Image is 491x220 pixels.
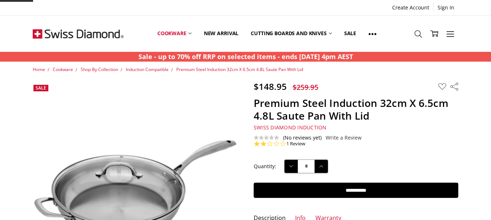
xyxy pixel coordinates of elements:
a: Induction Compatible [126,66,169,72]
a: Sale [338,17,362,50]
label: Quantity: [254,162,276,170]
a: Cookware [53,66,73,72]
a: Home [33,66,45,72]
span: $148.95 [254,80,287,92]
h1: Premium Steel Induction 32cm X 6.5cm 4.8L Saute Pan With Lid [254,97,458,122]
a: Premium Steel Induction 32cm X 6.5cm 4.8L Saute Pan With Lid [176,66,303,72]
a: New arrival [198,17,245,50]
strong: Sale - up to 70% off RRP on selected items - ends [DATE] 4pm AEST [138,52,353,61]
a: Write a Review [326,135,362,141]
a: Shop By Collection [81,66,118,72]
a: Show All [362,17,383,50]
span: $259.95 [293,82,318,92]
span: Swiss Diamond Induction [254,124,327,131]
a: Create Account [388,3,433,13]
a: Cutting boards and knives [245,17,338,50]
a: Cookware [151,17,198,50]
a: Sign In [434,3,458,13]
img: Free Shipping On Every Order [33,16,124,52]
span: (No reviews yet) [283,135,322,141]
a: 1 reviews [286,141,305,147]
span: Sale [36,85,46,91]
